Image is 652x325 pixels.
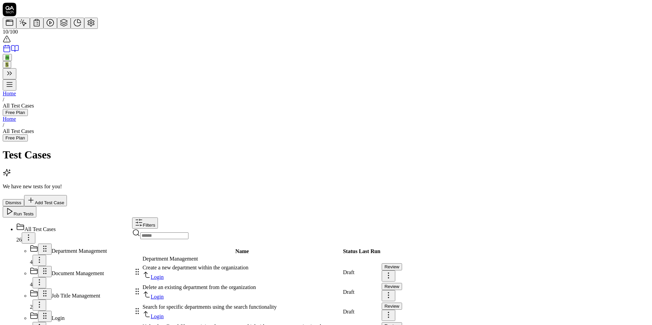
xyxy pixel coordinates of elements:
[3,48,11,54] a: Book a call with us
[38,266,52,277] button: Drag to reorder
[35,200,64,205] span: Add Test Case
[3,54,12,61] button: m
[3,128,139,134] div: All Test Cases
[30,288,132,311] div: Drag to reorderJob Title Management2
[16,237,22,243] span: 26
[52,270,104,276] span: Document Management
[38,288,52,300] button: Drag to reorder
[359,248,381,255] th: Last Run
[382,264,402,269] a: Review
[3,97,649,103] div: /
[5,135,25,140] div: Free Plan
[38,244,52,255] button: Drag to reorder
[3,103,139,109] div: All Test Cases
[151,294,164,300] a: Login
[52,248,107,254] span: Department Management
[343,309,358,315] div: Draft
[5,110,25,115] div: Free Plan
[3,184,649,190] p: We have new tests for you!
[52,315,65,321] span: Login
[3,135,28,140] a: Free Plan
[24,226,56,232] span: All Test Cases
[11,48,19,54] a: Documentation
[382,283,402,290] button: Review
[30,304,33,310] span: 2
[143,265,249,270] span: Create a new department within the organization
[3,109,28,116] button: Free Plan
[5,55,9,60] span: m
[3,61,11,68] button: S
[5,62,8,67] span: S
[151,313,164,319] a: Login
[3,206,36,217] button: Run Tests
[3,134,28,141] button: Free Plan
[30,259,33,265] span: 4
[143,304,277,310] span: Search for specific departments using the search functionality
[3,29,18,35] span: 10 / 100
[30,266,132,288] div: Drag to reorderDocument Management4
[382,283,402,289] a: Review
[343,289,358,295] div: Draft
[3,116,16,122] a: Home
[30,244,132,266] div: Drag to reorderDepartment Management4
[343,248,358,255] th: Status
[38,311,52,322] button: Drag to reorder
[142,248,342,255] th: Name
[3,199,24,206] button: Dismiss
[143,284,256,290] span: Delete an existing department from the organization
[133,263,402,282] tr: Create a new department within the organizationLoginDraftReview
[382,303,402,309] a: Review
[151,274,164,280] a: Login
[3,109,28,115] a: Free Plan
[3,91,16,96] a: Home
[3,122,649,128] div: /
[143,256,402,262] div: Department Management
[30,282,33,287] span: 4
[24,195,67,206] button: Add Test Case
[133,283,402,302] tr: Delete an existing department from the organizationLoginDraftReview
[343,269,358,275] div: Draft
[382,303,402,310] button: Review
[382,263,402,270] button: Review
[52,293,100,299] span: Job Title Management
[133,302,402,321] tr: Search for specific departments using the search functionalityLoginDraftReview
[132,217,158,229] button: Filters
[3,149,649,161] h1: Test Cases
